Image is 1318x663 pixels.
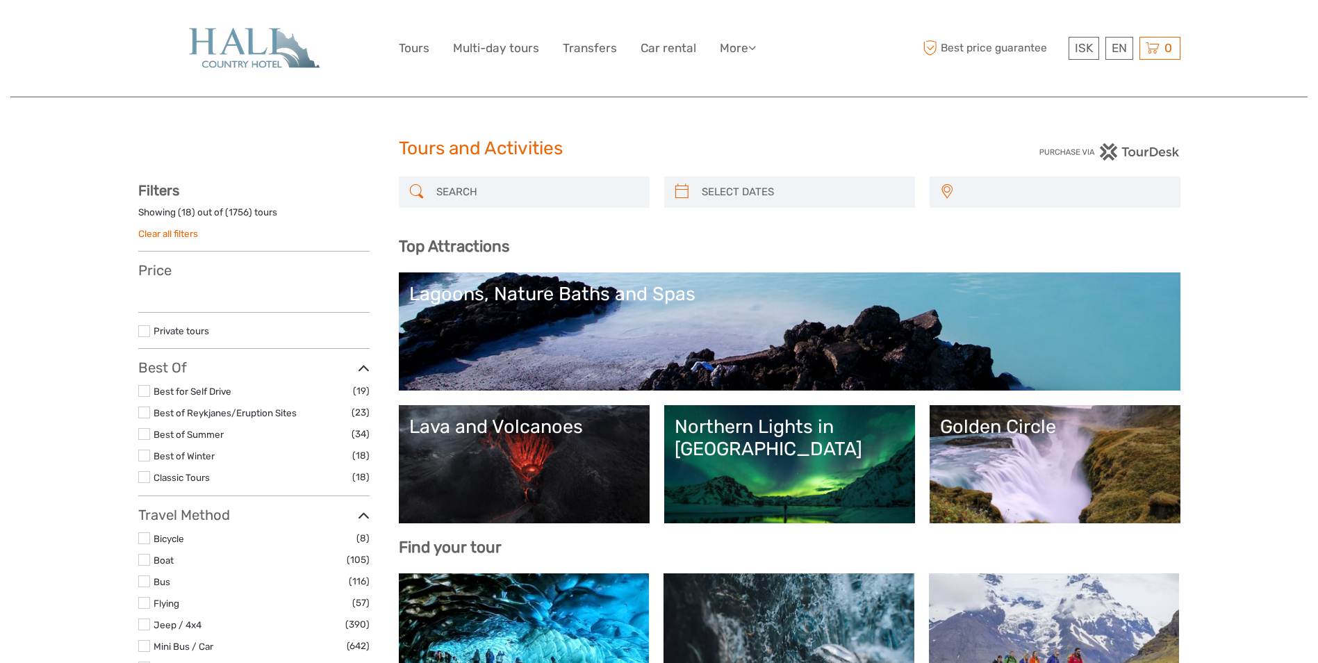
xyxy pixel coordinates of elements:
[940,416,1170,438] div: Golden Circle
[356,530,370,546] span: (8)
[399,237,509,256] b: Top Attractions
[349,573,370,589] span: (116)
[409,416,639,438] div: Lava and Volcanoes
[453,38,539,58] a: Multi-day tours
[409,283,1170,305] div: Lagoons, Nature Baths and Spas
[177,25,330,72] img: 907-8240d3ce-2828-4403-a03e-dde40b93cd63_logo_big.jpg
[1105,37,1133,60] div: EN
[154,598,179,609] a: Flying
[1039,143,1180,161] img: PurchaseViaTourDesk.png
[154,533,184,544] a: Bicycle
[399,538,502,557] b: Find your tour
[352,595,370,611] span: (57)
[720,38,756,58] a: More
[154,325,209,336] a: Private tours
[154,386,231,397] a: Best for Self Drive
[920,37,1065,60] span: Best price guarantee
[1162,41,1174,55] span: 0
[352,404,370,420] span: (23)
[138,182,179,199] strong: Filters
[399,138,920,160] h1: Tours and Activities
[154,472,210,483] a: Classic Tours
[352,426,370,442] span: (34)
[138,359,370,376] h3: Best Of
[409,283,1170,380] a: Lagoons, Nature Baths and Spas
[641,38,696,58] a: Car rental
[409,416,639,513] a: Lava and Volcanoes
[352,469,370,485] span: (18)
[353,383,370,399] span: (19)
[154,555,174,566] a: Boat
[154,619,201,630] a: Jeep / 4x4
[347,638,370,654] span: (642)
[154,407,297,418] a: Best of Reykjanes/Eruption Sites
[154,450,215,461] a: Best of Winter
[138,228,198,239] a: Clear all filters
[563,38,617,58] a: Transfers
[345,616,370,632] span: (390)
[154,576,170,587] a: Bus
[138,262,370,279] h3: Price
[399,38,429,58] a: Tours
[675,416,905,461] div: Northern Lights in [GEOGRAPHIC_DATA]
[940,416,1170,513] a: Golden Circle
[675,416,905,513] a: Northern Lights in [GEOGRAPHIC_DATA]
[696,180,908,204] input: SELECT DATES
[138,206,370,227] div: Showing ( ) out of ( ) tours
[181,206,192,219] label: 18
[154,641,213,652] a: Mini Bus / Car
[347,552,370,568] span: (105)
[154,429,224,440] a: Best of Summer
[138,507,370,523] h3: Travel Method
[229,206,249,219] label: 1756
[352,448,370,464] span: (18)
[431,180,643,204] input: SEARCH
[1075,41,1093,55] span: ISK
